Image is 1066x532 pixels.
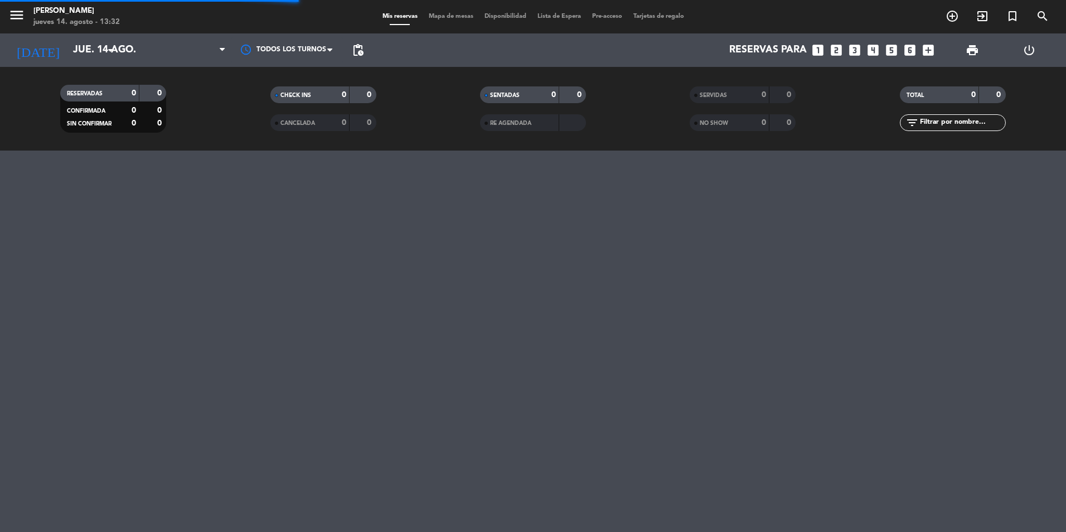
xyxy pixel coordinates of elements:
span: Reservas para [729,45,807,56]
i: power_settings_new [1023,43,1036,57]
span: SERVIDAS [700,93,727,98]
strong: 0 [787,119,793,127]
i: looks_6 [903,43,917,57]
i: looks_4 [866,43,880,57]
button: menu [8,7,25,27]
span: RESERVADAS [67,91,103,96]
strong: 0 [996,91,1003,99]
i: menu [8,7,25,23]
strong: 0 [762,119,766,127]
span: Mapa de mesas [423,13,479,20]
span: CONFIRMADA [67,108,105,114]
span: NO SHOW [700,120,728,126]
strong: 0 [132,89,136,97]
span: Tarjetas de regalo [628,13,690,20]
i: looks_5 [884,43,899,57]
i: looks_3 [847,43,862,57]
strong: 0 [367,91,374,99]
span: RE AGENDADA [490,120,531,126]
input: Filtrar por nombre... [919,117,1005,129]
i: turned_in_not [1006,9,1019,23]
i: filter_list [905,116,919,129]
strong: 0 [971,91,976,99]
span: SENTADAS [490,93,520,98]
span: Mis reservas [377,13,423,20]
div: [PERSON_NAME] [33,6,120,17]
strong: 0 [157,119,164,127]
i: [DATE] [8,38,67,62]
span: print [966,43,979,57]
strong: 0 [577,91,584,99]
div: jueves 14. agosto - 13:32 [33,17,120,28]
span: Lista de Espera [532,13,587,20]
span: Disponibilidad [479,13,532,20]
strong: 0 [787,91,793,99]
span: CHECK INS [280,93,311,98]
i: looks_two [829,43,844,57]
i: looks_one [811,43,825,57]
strong: 0 [367,119,374,127]
strong: 0 [342,91,346,99]
strong: 0 [132,107,136,114]
i: add_circle_outline [946,9,959,23]
strong: 0 [132,119,136,127]
i: add_box [921,43,936,57]
strong: 0 [157,107,164,114]
i: search [1036,9,1049,23]
strong: 0 [157,89,164,97]
strong: 0 [342,119,346,127]
span: TOTAL [907,93,924,98]
strong: 0 [762,91,766,99]
strong: 0 [551,91,556,99]
span: Pre-acceso [587,13,628,20]
span: CANCELADA [280,120,315,126]
i: exit_to_app [976,9,989,23]
i: arrow_drop_down [104,43,117,57]
div: LOG OUT [1001,33,1058,67]
span: pending_actions [351,43,365,57]
span: SIN CONFIRMAR [67,121,112,127]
